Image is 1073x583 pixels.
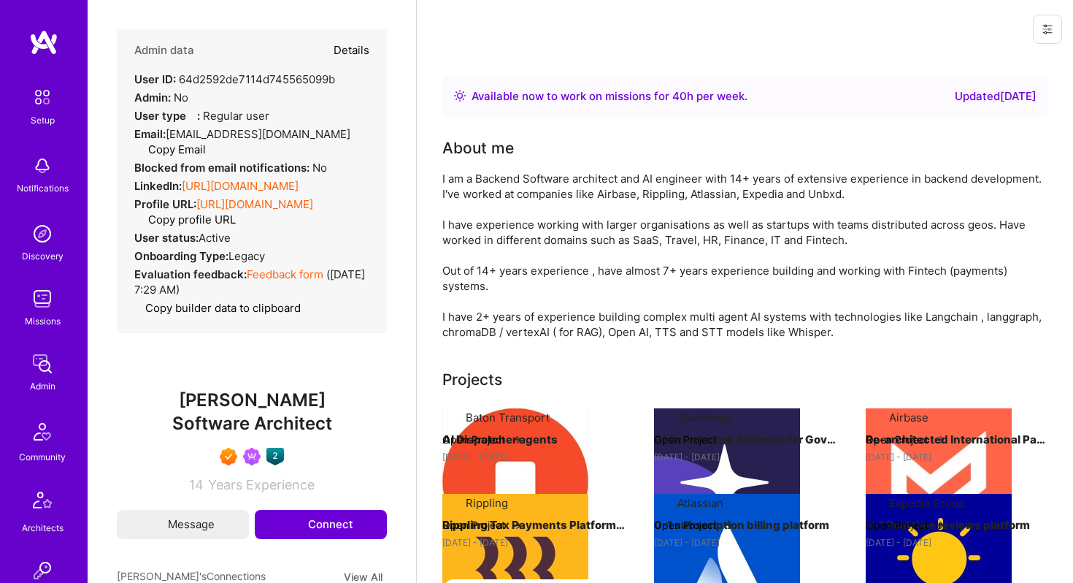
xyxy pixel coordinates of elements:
img: discovery [28,219,57,248]
div: Airbase [889,410,928,425]
img: Architects [25,485,60,520]
strong: Evaluation feedback: [134,267,247,281]
h4: 0-1 Real time reviews platform [866,516,1048,535]
span: 40 [672,89,687,103]
h4: AI Dispatcher agents [442,430,625,449]
img: setup [27,82,58,113]
img: Company logo [866,408,1012,555]
span: Years Experience [208,477,315,492]
span: Active [199,231,231,245]
strong: User type : [134,109,200,123]
div: No [134,160,327,175]
h4: Rippling Tax Payments Platform Re-architecture [442,516,625,535]
div: No [134,90,188,105]
img: arrow-right [934,434,946,446]
div: Expedia Group [889,495,965,511]
button: Open Project [442,517,523,533]
div: Regular user [134,108,269,123]
img: teamwork [28,284,57,313]
img: logo [29,29,58,56]
a: [URL][DOMAIN_NAME] [182,179,299,193]
strong: Admin: [134,91,171,104]
div: Notifications [17,180,69,196]
strong: Onboarding Type: [134,249,228,263]
button: Copy profile URL [137,212,236,227]
div: Atlassian [677,495,723,511]
img: arrow-right [511,519,523,531]
div: Updated [DATE] [955,88,1037,105]
strong: User status: [134,231,199,245]
span: Software Architect [172,413,332,434]
a: [URL][DOMAIN_NAME] [196,197,313,211]
img: arrow-right [723,519,734,531]
div: [DATE] - [DATE] [442,535,625,550]
i: icon Copy [137,215,148,226]
button: Open Project [654,432,734,447]
img: Exceptional A.Teamer [220,448,237,465]
div: Discovery [22,248,64,264]
button: Message [117,510,249,539]
button: Open Project [654,517,734,533]
img: bell [28,151,57,180]
strong: User ID: [134,72,176,86]
div: Admin [30,378,55,394]
h4: 0-1 subscription billing platform [654,516,837,535]
button: Details [334,29,369,72]
span: [EMAIL_ADDRESS][DOMAIN_NAME] [166,127,350,141]
img: Availability [454,90,466,102]
button: Open Project [866,517,946,533]
div: [DATE] - [DATE] [442,449,625,465]
button: Copy builder data to clipboard [134,300,301,316]
div: [DATE] - [DATE] [866,449,1048,465]
button: Open Project [442,432,523,447]
div: Starbridge [677,410,732,425]
div: Projects [442,369,502,391]
div: [DATE] - [DATE] [866,535,1048,550]
img: Company logo [442,408,588,555]
div: Baton Transport [466,410,550,425]
a: Feedback form [247,267,323,281]
img: arrow-right [934,519,946,531]
h4: AI Contracting Software for Government Vendors [654,430,837,449]
img: Company logo [654,408,800,555]
div: [DATE] - [DATE] [654,449,837,465]
span: [PERSON_NAME] [117,389,387,411]
img: Been on Mission [243,448,261,465]
div: Community [19,449,66,465]
h4: Admin data [134,44,194,57]
div: Available now to work on missions for h per week . [472,88,747,105]
strong: Email: [134,127,166,141]
strong: Profile URL: [134,197,196,211]
button: Connect [255,510,387,539]
i: icon Mail [151,519,161,530]
span: 14 [189,477,204,492]
div: I am a Backend Software architect and AI engineer with 14+ years of extensive experience in backe... [442,171,1048,340]
span: legacy [228,249,265,263]
h4: Re-architected International Payments Platform [866,430,1048,449]
div: About me [442,137,514,159]
img: arrow-right [723,434,734,446]
img: admin teamwork [28,349,57,378]
strong: LinkedIn: [134,179,182,193]
div: [DATE] - [DATE] [654,535,837,550]
i: Help [186,109,197,120]
img: arrow-right [511,434,523,446]
div: Rippling [466,495,508,511]
div: Architects [22,520,64,536]
i: icon Connect [288,518,301,531]
i: icon Copy [137,145,148,156]
div: 64d2592de7114d745565099b [134,72,335,87]
div: ( [DATE] 7:29 AM ) [134,267,369,297]
div: Missions [25,313,61,329]
div: Setup [31,113,55,128]
strong: Blocked from email notifications: [134,161,312,175]
button: Open Project [866,432,946,447]
button: Copy Email [137,142,206,157]
i: icon Copy [134,303,145,314]
img: Community [25,414,60,449]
